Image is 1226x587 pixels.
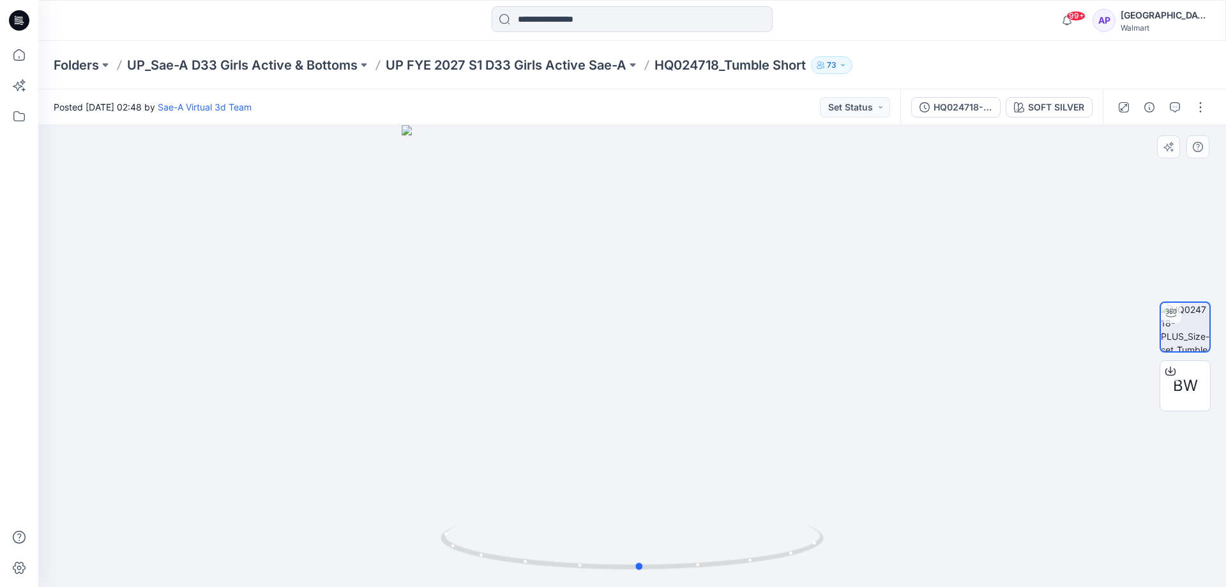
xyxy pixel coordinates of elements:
[1028,100,1084,114] div: SOFT SILVER
[827,58,836,72] p: 73
[1161,303,1209,351] img: HQ024718-PLUS_Size-set_Tumble Short_SaeA_090325
[386,56,626,74] a: UP FYE 2027 S1 D33 Girls Active Sae-A
[911,97,1001,118] button: HQ024718-PLUS_Size-set
[934,100,992,114] div: HQ024718-PLUS_Size-set
[1121,23,1210,33] div: Walmart
[1093,9,1116,32] div: AP
[54,56,99,74] a: Folders
[811,56,852,74] button: 73
[54,100,252,114] span: Posted [DATE] 02:48 by
[1139,97,1160,118] button: Details
[1121,8,1210,23] div: [GEOGRAPHIC_DATA]
[158,102,252,112] a: Sae-A Virtual 3d Team
[1173,374,1198,397] span: BW
[1006,97,1093,118] button: SOFT SILVER
[127,56,358,74] a: UP_Sae-A D33 Girls Active & Bottoms
[1066,11,1086,21] span: 99+
[655,56,806,74] p: HQ024718_Tumble Short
